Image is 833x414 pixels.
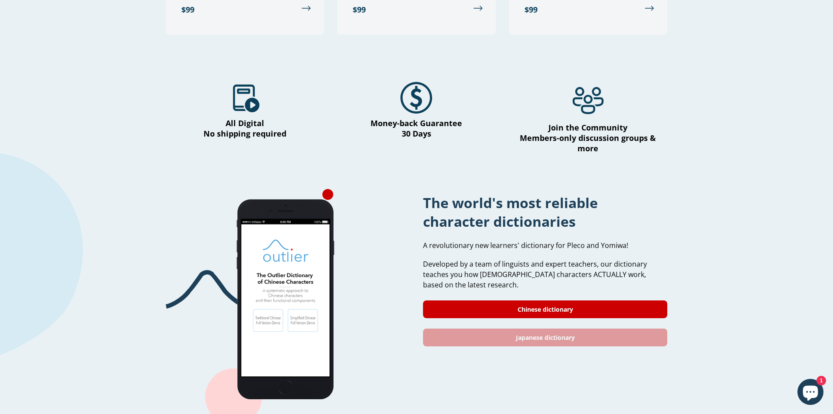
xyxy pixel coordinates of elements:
[423,259,647,290] span: Developed by a team of linguists and expert teachers, our dictionary teaches you how [DEMOGRAPHIC...
[337,118,495,139] h4: Money-back Guarantee 30 Days
[423,329,667,346] a: Japanese dictionary
[423,193,667,231] h1: The world's most reliable character dictionaries
[423,241,628,250] span: A revolutionary new learners' dictionary for Pleco and Yomiwa!
[423,300,667,318] a: Chinese dictionary
[509,122,667,153] h4: Join the Community Members-only discussion groups & more
[795,379,826,407] inbox-online-store-chat: Shopify online store chat
[166,118,324,139] h4: All Digital No shipping required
